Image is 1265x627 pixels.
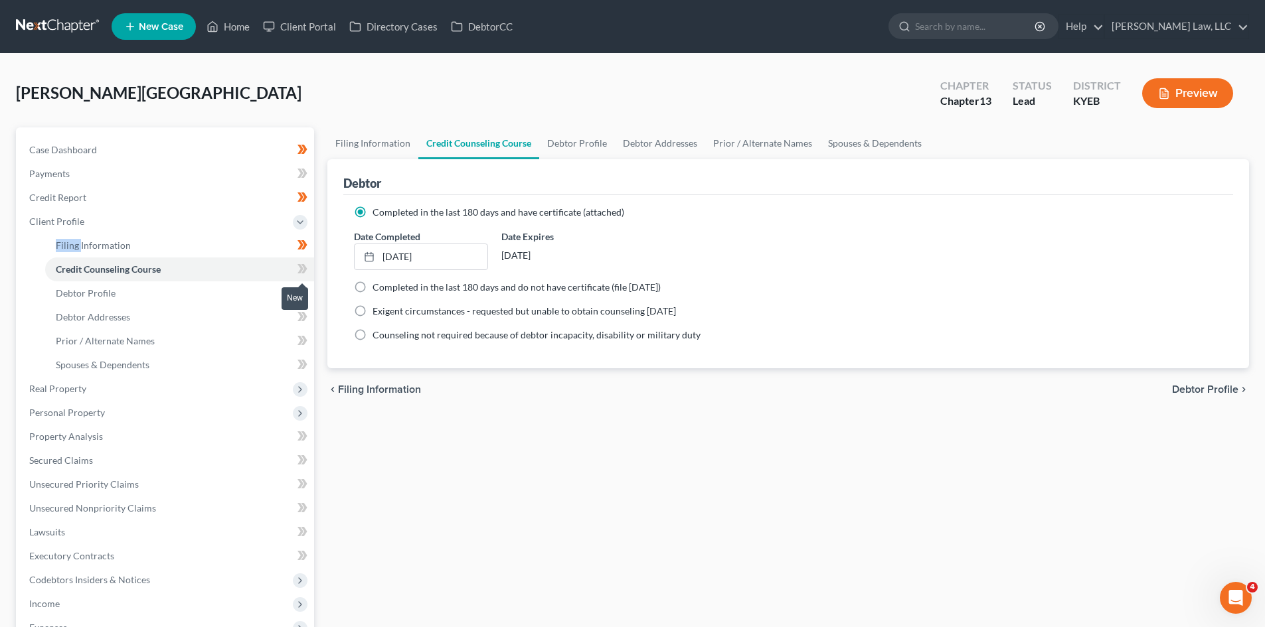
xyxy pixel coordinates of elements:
[327,127,418,159] a: Filing Information
[56,335,155,346] span: Prior / Alternate Names
[45,329,314,353] a: Prior / Alternate Names
[705,127,820,159] a: Prior / Alternate Names
[1013,78,1052,94] div: Status
[915,14,1037,38] input: Search by name...
[979,94,991,107] span: 13
[56,263,161,275] span: Credit Counseling Course
[29,192,86,203] span: Credit Report
[418,127,539,159] a: Credit Counseling Course
[1073,78,1121,94] div: District
[56,359,149,370] span: Spouses & Dependents
[373,305,676,316] span: Exigent circumstances - requested but unable to obtain counseling [DATE]
[1073,94,1121,109] div: KYEB
[29,216,84,227] span: Client Profile
[19,520,314,544] a: Lawsuits
[343,175,381,191] div: Debtor
[45,353,314,377] a: Spouses & Dependents
[19,544,314,568] a: Executory Contracts
[19,496,314,520] a: Unsecured Nonpriority Claims
[373,329,701,340] span: Counseling not required because of debtor incapacity, disability or military duty
[1013,94,1052,109] div: Lead
[29,478,139,490] span: Unsecured Priority Claims
[200,15,256,38] a: Home
[29,550,114,561] span: Executory Contracts
[1142,78,1233,108] button: Preview
[19,472,314,496] a: Unsecured Priority Claims
[139,22,183,32] span: New Case
[29,168,70,179] span: Payments
[45,305,314,329] a: Debtor Addresses
[1059,15,1104,38] a: Help
[29,574,150,585] span: Codebtors Insiders & Notices
[343,15,444,38] a: Directory Cases
[56,311,130,322] span: Debtor Addresses
[19,425,314,449] a: Property Analysis
[338,384,421,395] span: Filing Information
[940,78,991,94] div: Chapter
[1247,582,1258,592] span: 4
[444,15,519,38] a: DebtorCC
[539,127,615,159] a: Debtor Profile
[19,186,314,210] a: Credit Report
[1105,15,1248,38] a: [PERSON_NAME] Law, LLC
[256,15,343,38] a: Client Portal
[615,127,705,159] a: Debtor Addresses
[1172,384,1249,395] button: Debtor Profile chevron_right
[29,431,103,442] span: Property Analysis
[29,383,86,394] span: Real Property
[45,257,314,281] a: Credit Counseling Course
[29,598,60,609] span: Income
[327,384,421,395] button: chevron_left Filing Information
[1220,582,1252,614] iframe: Intercom live chat
[354,230,420,244] label: Date Completed
[940,94,991,109] div: Chapter
[373,281,661,293] span: Completed in the last 180 days and do not have certificate (file [DATE])
[45,234,314,257] a: Filing Information
[355,244,487,269] a: [DATE]
[282,287,308,309] div: New
[29,502,156,514] span: Unsecured Nonpriority Claims
[327,384,338,395] i: chevron_left
[501,244,635,267] div: [DATE]
[29,454,93,466] span: Secured Claims
[29,144,97,155] span: Case Dashboard
[501,230,635,244] label: Date Expires
[29,526,65,537] span: Lawsuits
[19,138,314,162] a: Case Dashboard
[56,240,131,251] span: Filing Information
[45,281,314,305] a: Debtor Profile
[1238,384,1249,395] i: chevron_right
[373,206,624,218] span: Completed in the last 180 days and have certificate (attached)
[16,83,301,102] span: [PERSON_NAME][GEOGRAPHIC_DATA]
[19,162,314,186] a: Payments
[56,287,116,299] span: Debtor Profile
[29,407,105,418] span: Personal Property
[1172,384,1238,395] span: Debtor Profile
[820,127,930,159] a: Spouses & Dependents
[19,449,314,472] a: Secured Claims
